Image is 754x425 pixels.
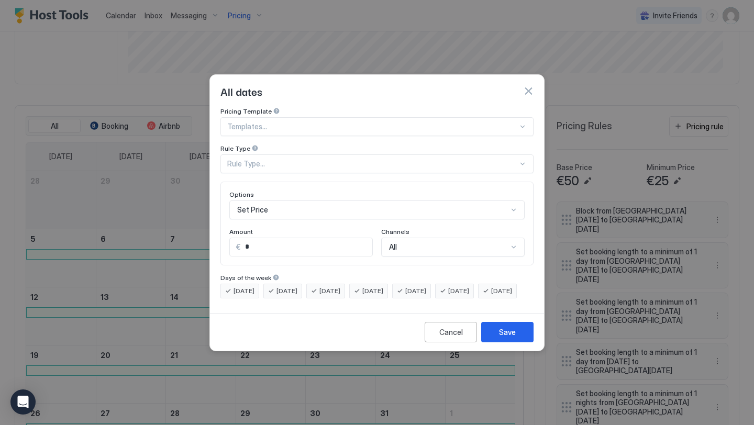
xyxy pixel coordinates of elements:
span: Rule Type [220,144,250,152]
span: € [236,242,241,252]
input: Input Field [241,238,372,256]
span: Days of the week [220,274,271,282]
span: [DATE] [362,286,383,296]
span: [DATE] [234,286,254,296]
span: [DATE] [448,286,469,296]
div: Cancel [439,327,463,338]
button: Cancel [425,322,477,342]
span: All dates [220,83,262,99]
span: [DATE] [405,286,426,296]
span: Options [229,191,254,198]
span: Pricing Template [220,107,272,115]
span: Set Price [237,205,268,215]
div: Rule Type... [227,159,518,169]
div: Open Intercom Messenger [10,389,36,415]
span: Amount [229,228,253,236]
span: [DATE] [319,286,340,296]
div: Save [499,327,516,338]
button: Save [481,322,534,342]
span: Channels [381,228,409,236]
span: All [389,242,397,252]
span: [DATE] [276,286,297,296]
span: [DATE] [491,286,512,296]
